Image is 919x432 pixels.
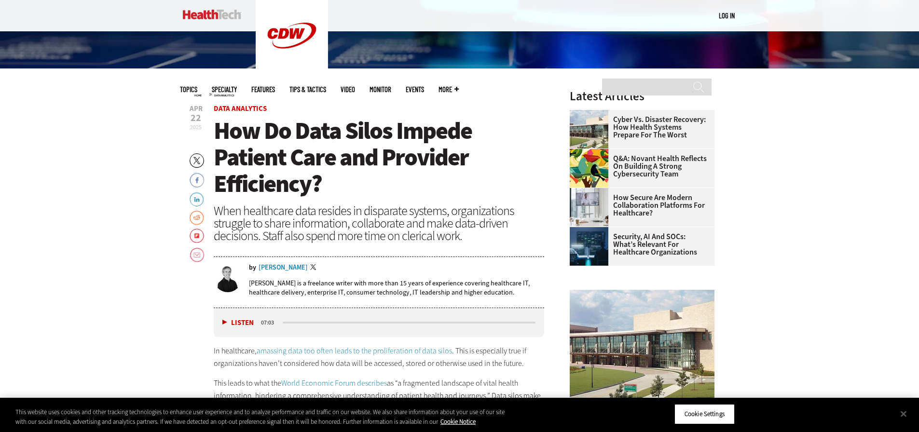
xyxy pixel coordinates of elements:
span: Specialty [212,86,237,93]
a: [PERSON_NAME] [259,264,308,271]
a: University of Vermont Medical Center’s main campus [570,110,613,118]
button: Listen [222,319,254,326]
span: More [439,86,459,93]
span: Apr [190,105,203,112]
h3: Latest Articles [570,90,714,102]
img: security team in high-tech computer room [570,227,608,266]
span: Topics [180,86,197,93]
a: Tips & Tactics [289,86,326,93]
a: security team in high-tech computer room [570,227,613,235]
a: Data Analytics [214,104,267,113]
div: This website uses cookies and other tracking technologies to enhance user experience and to analy... [15,407,506,426]
div: media player [214,308,545,337]
img: Home [183,10,241,19]
span: 22 [190,113,203,123]
img: abstract illustration of a tree [570,149,608,188]
a: Cyber vs. Disaster Recovery: How Health Systems Prepare for the Worst [570,116,709,139]
p: In healthcare, . This is especially true if organizations haven’t considered how data will be acc... [214,345,545,369]
div: User menu [719,11,735,21]
span: How Do Data Silos Impede Patient Care and Provider Efficiency? [214,115,472,200]
a: MonITor [370,86,391,93]
img: University of Vermont Medical Center’s main campus [570,290,714,398]
button: Cookie Settings [674,404,735,424]
a: abstract illustration of a tree [570,149,613,157]
a: Twitter [310,264,319,272]
a: Video [341,86,355,93]
a: care team speaks with physician over conference call [570,188,613,196]
a: Q&A: Novant Health Reflects on Building a Strong Cybersecurity Team [570,155,709,178]
img: care team speaks with physician over conference call [570,188,608,227]
a: World Economic Forum describes [281,378,387,388]
span: by [249,264,256,271]
img: Brian Eastwood [214,264,242,292]
span: 2025 [190,123,202,131]
a: Features [251,86,275,93]
a: More information about your privacy [440,418,476,426]
img: University of Vermont Medical Center’s main campus [570,110,608,148]
a: Log in [719,11,735,20]
a: amassing data too often leads to the proliferation of data silos [257,346,452,356]
a: CDW [256,64,328,74]
a: How Secure Are Modern Collaboration Platforms for Healthcare? [570,194,709,217]
a: Events [406,86,424,93]
p: [PERSON_NAME] is a freelance writer with more than 15 years of experience covering healthcare IT,... [249,279,545,297]
div: duration [260,318,281,327]
div: When healthcare data resides in disparate systems, organizations struggle to share information, c... [214,204,545,242]
button: Close [893,403,914,424]
a: Security, AI and SOCs: What’s Relevant for Healthcare Organizations [570,233,709,256]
